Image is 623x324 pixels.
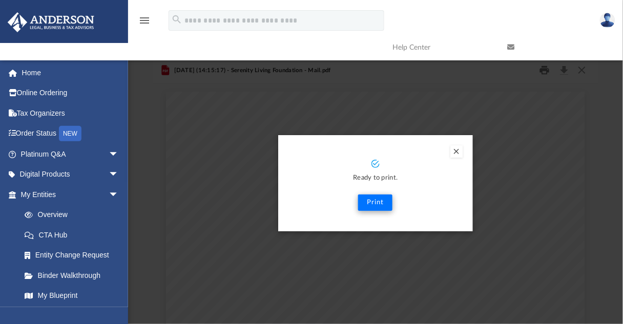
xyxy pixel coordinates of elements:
[7,164,134,185] a: Digital Productsarrow_drop_down
[59,126,81,141] div: NEW
[14,205,134,225] a: Overview
[288,172,463,184] p: Ready to print.
[14,225,134,245] a: CTA Hub
[385,27,500,68] a: Help Center
[109,144,129,165] span: arrow_drop_down
[7,123,134,144] a: Order StatusNEW
[7,103,134,123] a: Tax Organizers
[358,195,392,211] button: Print
[171,14,182,25] i: search
[138,19,151,27] a: menu
[600,13,615,28] img: User Pic
[7,62,134,83] a: Home
[14,286,129,306] a: My Blueprint
[7,83,134,103] a: Online Ordering
[138,14,151,27] i: menu
[14,245,134,266] a: Entity Change Request
[109,164,129,185] span: arrow_drop_down
[7,144,134,164] a: Platinum Q&Aarrow_drop_down
[109,184,129,205] span: arrow_drop_down
[5,12,97,32] img: Anderson Advisors Platinum Portal
[7,184,134,205] a: My Entitiesarrow_drop_down
[14,265,134,286] a: Binder Walkthrough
